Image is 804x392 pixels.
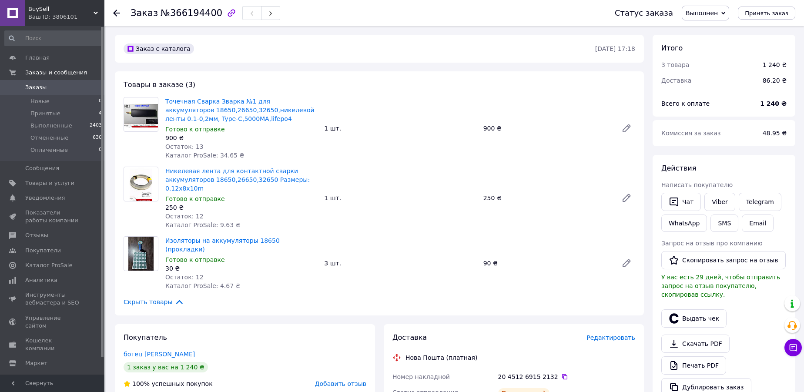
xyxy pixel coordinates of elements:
[661,274,780,298] span: У вас есть 29 дней, чтобы отправить запрос на отзыв покупателю, скопировав ссылку.
[661,44,683,52] span: Итого
[661,61,689,68] span: 3 товара
[124,333,167,342] span: Покупатель
[25,164,59,172] span: Сообщения
[124,351,195,358] a: ботец [PERSON_NAME]
[165,237,280,253] a: Изоляторы на аккумуляторы 18650 (прокладки)
[595,45,635,52] time: [DATE] 17:18
[128,237,154,271] img: Изоляторы на аккумуляторы 18650 (прокладки)
[392,333,427,342] span: Доставка
[661,164,696,172] span: Действия
[165,98,315,122] a: Точечная Сварка Зварка №1 для аккумуляторов 18650,26650,32650,никелевой ленты 0.1-0,2мм, Type-C,5...
[757,71,792,90] div: 86.20 ₴
[28,5,94,13] span: BuySell
[124,44,194,54] div: Заказ с каталога
[25,231,48,239] span: Отзывы
[25,69,87,77] span: Заказы и сообщения
[661,309,727,328] button: Выдать чек
[738,7,795,20] button: Принять заказ
[165,152,244,159] span: Каталог ProSale: 34.65 ₴
[710,214,738,232] button: SMS
[763,60,787,69] div: 1 240 ₴
[124,101,158,127] img: Точечная Сварка Зварка №1 для аккумуляторов 18650,26650,32650,никелевой ленты 0.1-0,2мм, Type-C,5...
[165,256,225,263] span: Готово к отправке
[165,282,240,289] span: Каталог ProSale: 4.67 ₴
[25,247,61,255] span: Покупатели
[165,126,225,133] span: Готово к отправке
[25,209,80,224] span: Показатели работы компании
[498,372,635,381] div: 20 4512 6915 2132
[403,353,479,362] div: Нова Пошта (платная)
[131,8,158,18] span: Заказ
[165,134,317,142] div: 900 ₴
[661,100,710,107] span: Всего к оплате
[25,84,47,91] span: Заказы
[165,168,310,192] a: Никелевая лента для контактной сварки аккумуляторов 18650,26650,32650 Размеры: 0.12x8x10m
[25,54,50,62] span: Главная
[661,193,701,211] button: Чат
[132,380,150,387] span: 100%
[25,276,57,284] span: Аналитика
[99,110,102,117] span: 4
[25,359,47,367] span: Маркет
[615,9,673,17] div: Статус заказа
[165,213,204,220] span: Остаток: 12
[784,339,802,356] button: Чат с покупателем
[124,80,195,89] span: Товары в заказе (3)
[321,122,479,134] div: 1 шт.
[99,97,102,105] span: 0
[99,146,102,154] span: 0
[704,193,735,211] a: Viber
[30,110,60,117] span: Принятые
[742,214,774,232] button: Email
[321,257,479,269] div: 3 шт.
[25,291,80,307] span: Инструменты вебмастера и SEO
[315,380,366,387] span: Добавить отзыв
[25,179,74,187] span: Товары и услуги
[165,143,204,150] span: Остаток: 13
[30,97,50,105] span: Новые
[90,122,102,130] span: 2403
[165,264,317,273] div: 30 ₴
[686,10,718,17] span: Выполнен
[661,214,707,232] a: WhatsApp
[661,335,730,353] a: Скачать PDF
[321,192,479,204] div: 1 шт.
[93,134,102,142] span: 630
[30,122,72,130] span: Выполненные
[392,373,450,380] span: Номер накладной
[618,189,635,207] a: Редактировать
[661,240,763,247] span: Запрос на отзыв про компанию
[130,167,152,201] img: Никелевая лента для контактной сварки аккумуляторов 18650,26650,32650 Размеры: 0.12x8x10m
[113,9,120,17] div: Вернуться назад
[25,261,72,269] span: Каталог ProSale
[618,255,635,272] a: Редактировать
[661,251,786,269] button: Скопировать запрос на отзыв
[30,146,68,154] span: Оплаченные
[618,120,635,137] a: Редактировать
[661,77,691,84] span: Доставка
[661,356,726,375] a: Печать PDF
[165,195,225,202] span: Готово к отправке
[25,194,65,202] span: Уведомления
[161,8,222,18] span: №366194400
[25,337,80,352] span: Кошелек компании
[124,379,213,388] div: успешных покупок
[124,362,208,372] div: 1 заказ у вас на 1 240 ₴
[124,297,184,307] span: Скрыть товары
[745,10,788,17] span: Принять заказ
[763,130,787,137] span: 48.95 ₴
[480,192,614,204] div: 250 ₴
[165,274,204,281] span: Остаток: 12
[480,257,614,269] div: 90 ₴
[661,130,721,137] span: Комиссия за заказ
[165,221,240,228] span: Каталог ProSale: 9.63 ₴
[165,203,317,212] div: 250 ₴
[586,334,635,341] span: Редактировать
[25,314,80,330] span: Управление сайтом
[30,134,68,142] span: Отмененные
[4,30,103,46] input: Поиск
[28,13,104,21] div: Ваш ID: 3806101
[760,100,787,107] b: 1 240 ₴
[480,122,614,134] div: 900 ₴
[739,193,781,211] a: Telegram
